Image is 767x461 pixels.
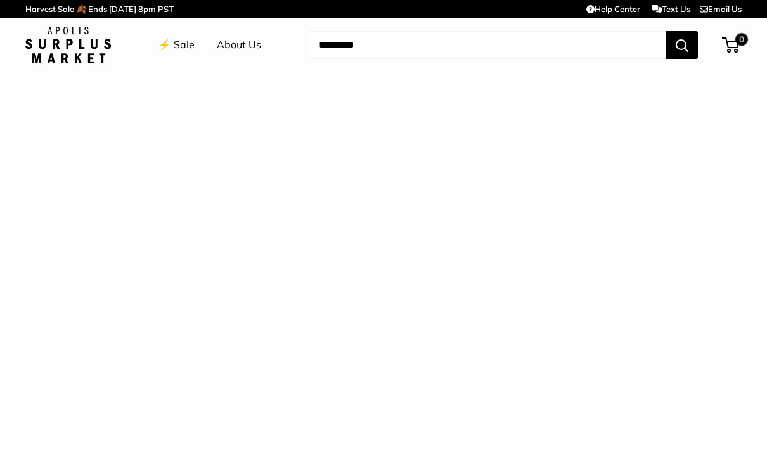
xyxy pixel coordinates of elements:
input: Search... [309,31,666,59]
button: Search [666,31,698,59]
span: 0 [735,33,748,46]
a: ⚡️ Sale [158,36,195,55]
a: About Us [217,36,261,55]
img: Apolis: Surplus Market [25,27,111,63]
a: Help Center [586,4,640,14]
a: 0 [723,37,739,53]
a: Text Us [652,4,690,14]
a: Email Us [700,4,742,14]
